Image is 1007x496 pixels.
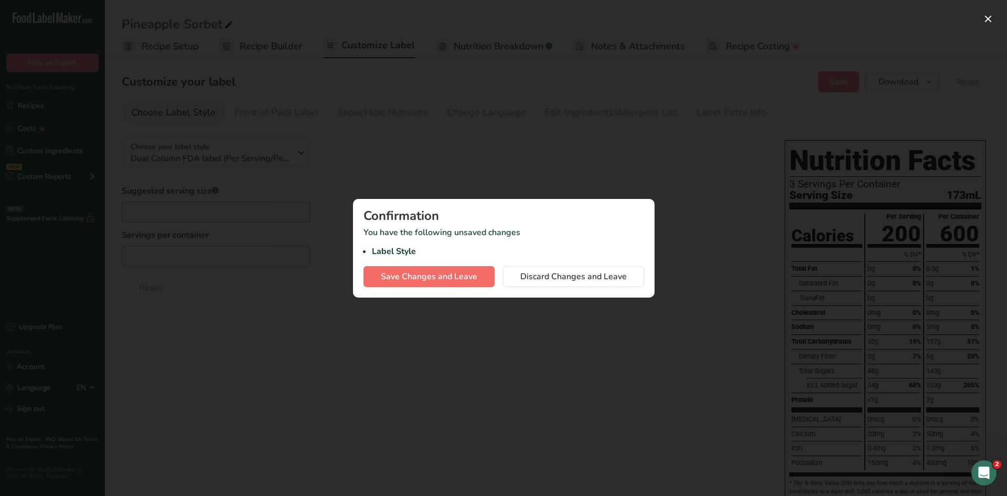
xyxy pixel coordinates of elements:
span: Discard Changes and Leave [520,270,627,283]
span: Save Changes and Leave [381,270,477,283]
p: You have the following unsaved changes [363,226,644,258]
button: Save Changes and Leave [363,266,495,287]
button: Discard Changes and Leave [503,266,644,287]
span: 2 [993,460,1001,469]
iframe: Intercom live chat [971,460,997,486]
div: Confirmation [363,209,644,222]
li: Label Style [372,245,644,258]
